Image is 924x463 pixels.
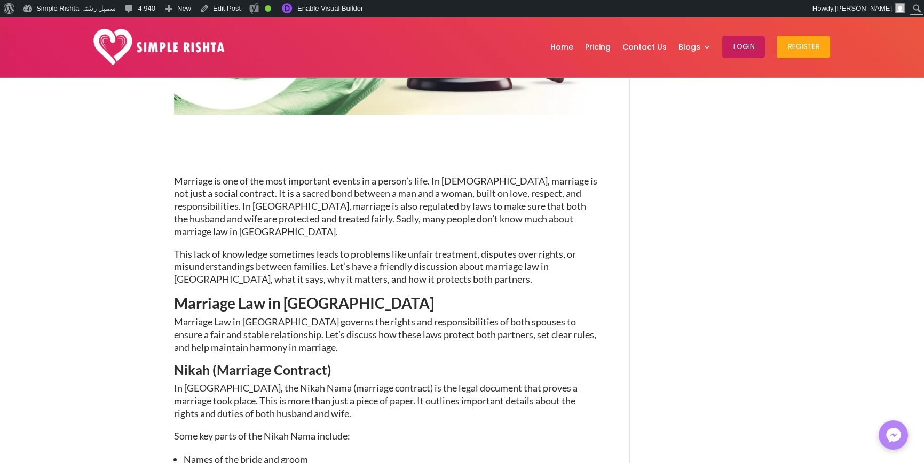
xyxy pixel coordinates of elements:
div: Good [265,5,271,12]
a: Login [722,19,765,75]
a: Register [777,19,830,75]
span: Marriage Law in [GEOGRAPHIC_DATA] [174,294,434,312]
a: Home [550,19,573,75]
span: Some key parts of the Nikah Nama include: [174,430,350,442]
button: Register [777,36,830,58]
button: Login [722,36,765,58]
a: Contact Us [622,19,666,75]
span: Marriage is one of the most important events in a person’s life. In [DEMOGRAPHIC_DATA], marriage ... [174,175,597,237]
span: Nikah (Marriage Contract) [174,362,331,378]
a: Blogs [678,19,710,75]
img: Messenger [883,425,904,446]
span: Marriage Law in [GEOGRAPHIC_DATA] governs the rights and responsibilities of both spouses to ensu... [174,316,596,353]
span: In [GEOGRAPHIC_DATA], the Nikah Nama (marriage contract) is the legal document that proves a marr... [174,382,578,419]
span: This lack of knowledge sometimes leads to problems like unfair treatment, disputes over rights, o... [174,248,576,285]
span: [PERSON_NAME] [835,4,892,12]
a: Pricing [585,19,610,75]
